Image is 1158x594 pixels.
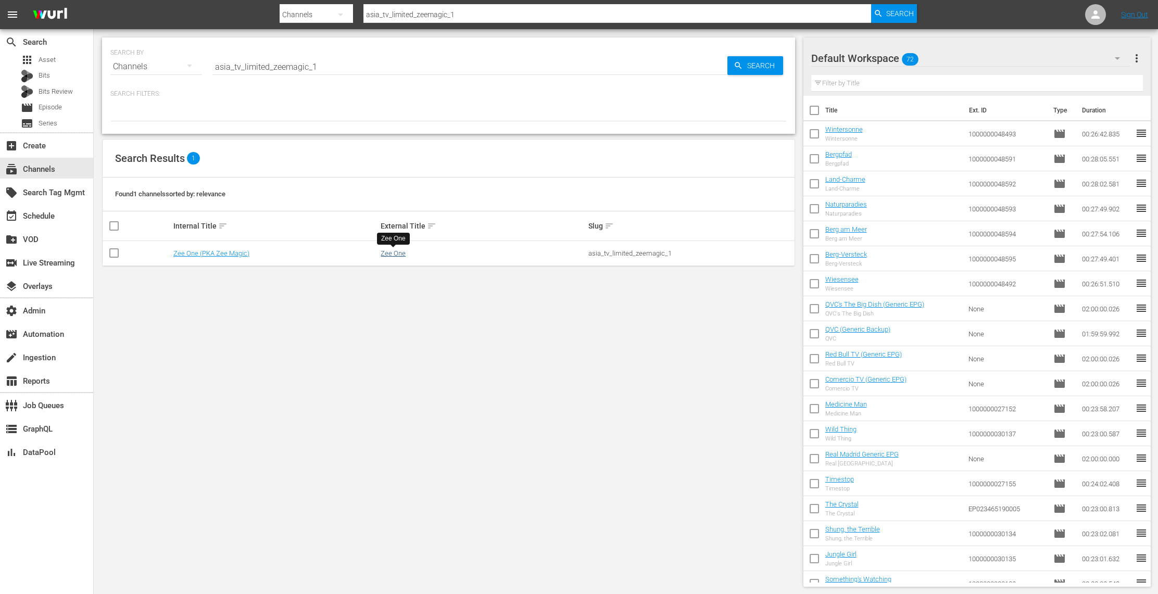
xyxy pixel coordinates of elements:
[825,350,902,358] a: Red Bull TV (Generic EPG)
[1135,352,1148,364] span: reorder
[1135,477,1148,489] span: reorder
[964,496,1050,521] td: EP023465190005
[964,421,1050,446] td: 1000000030137
[825,450,899,458] a: Real Madrid Generic EPG
[964,446,1050,471] td: None
[825,375,907,383] a: Comercio TV (Generic EPG)
[1135,527,1148,539] span: reorder
[964,296,1050,321] td: None
[825,235,867,242] div: Berg am Meer
[1053,577,1066,590] span: Episode
[39,86,73,97] span: Bits Review
[1053,153,1066,165] span: Episode
[1053,128,1066,140] span: Episode
[1135,152,1148,165] span: reorder
[21,54,33,66] span: Asset
[825,410,867,417] div: Medicine Man
[825,325,890,333] a: QVC (Generic Backup)
[1130,52,1143,65] span: more_vert
[825,425,857,433] a: Wild Thing
[1135,302,1148,314] span: reorder
[825,500,859,508] a: The Crystal
[1078,296,1135,321] td: 02:00:00.026
[21,70,33,82] div: Bits
[1053,477,1066,490] span: Episode
[39,70,50,81] span: Bits
[1078,521,1135,546] td: 00:23:02.081
[825,275,859,283] a: Wiesensee
[588,249,793,257] div: asia_tv_limited_zeemagic_1
[825,460,899,467] div: Real [GEOGRAPHIC_DATA]
[5,140,18,152] span: Create
[218,221,228,231] span: sort
[1053,377,1066,390] span: Episode
[1135,452,1148,464] span: reorder
[39,55,56,65] span: Asset
[1078,321,1135,346] td: 01:59:59.992
[5,280,18,293] span: Overlays
[1078,396,1135,421] td: 00:23:58.207
[1053,452,1066,465] span: Episode
[5,233,18,246] span: VOD
[964,171,1050,196] td: 1000000048592
[1078,171,1135,196] td: 00:28:02.581
[173,220,378,232] div: Internal Title
[381,249,406,257] a: Zee One
[1078,346,1135,371] td: 02:00:00.026
[1135,377,1148,389] span: reorder
[964,371,1050,396] td: None
[1053,228,1066,240] span: Episode
[1076,96,1138,125] th: Duration
[964,546,1050,571] td: 1000000030135
[1053,552,1066,565] span: Episode
[1053,302,1066,315] span: Episode
[1047,96,1076,125] th: Type
[825,575,891,583] a: Something's Watching
[5,186,18,199] span: Search Tag Mgmt
[605,221,614,231] span: sort
[811,44,1130,73] div: Default Workspace
[825,400,867,408] a: Medicine Man
[21,85,33,98] div: Bits Review
[1135,277,1148,289] span: reorder
[964,346,1050,371] td: None
[5,446,18,459] span: DataPool
[964,271,1050,296] td: 1000000048492
[743,56,783,75] span: Search
[1121,10,1148,19] a: Sign Out
[5,36,18,48] span: Search
[825,360,902,367] div: Red Bull TV
[39,118,57,129] span: Series
[963,96,1047,125] th: Ext. ID
[825,485,854,492] div: Timestop
[1135,252,1148,264] span: reorder
[964,321,1050,346] td: None
[1135,227,1148,239] span: reorder
[825,525,880,533] a: Shung, the Terrible
[1078,421,1135,446] td: 00:23:00.587
[1053,527,1066,540] span: Episode
[115,190,225,198] span: Found 1 channels sorted by: relevance
[1135,202,1148,214] span: reorder
[110,90,787,98] p: Search Filters:
[825,125,863,133] a: Wintersonne
[825,135,863,142] div: Wintersonne
[825,385,907,392] div: Comercio TV
[25,3,75,27] img: ans4CAIJ8jUAAAAAAAAAAAAAAAAAAAAAAAAgQb4GAAAAAAAAAAAAAAAAAAAAAAAAJMjXAAAAAAAAAAAAAAAAAAAAAAAAgAT5G...
[381,234,406,243] div: Zee One
[1078,121,1135,146] td: 00:26:42.835
[825,300,924,308] a: QVC's The Big Dish (Generic EPG)
[39,102,62,112] span: Episode
[588,220,793,232] div: Slug
[825,475,854,483] a: Timestop
[115,152,185,165] span: Search Results
[825,96,963,125] th: Title
[1053,252,1066,265] span: Episode
[1078,471,1135,496] td: 00:24:02.408
[21,102,33,114] span: Episode
[727,56,783,75] button: Search
[1078,371,1135,396] td: 02:00:00.026
[825,210,867,217] div: Naturparadies
[5,210,18,222] span: Schedule
[964,471,1050,496] td: 1000000027155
